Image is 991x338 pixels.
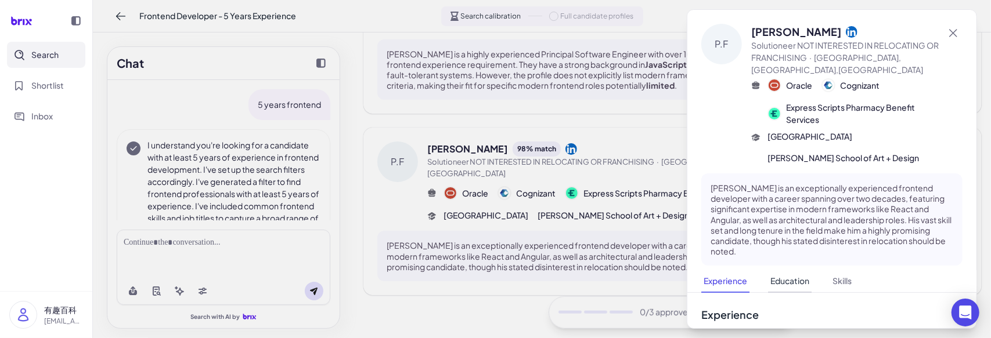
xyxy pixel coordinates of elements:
[751,24,841,39] span: [PERSON_NAME]
[952,299,979,326] div: Open Intercom Messenger
[751,40,939,63] span: Solutioneer NOT INTERESTED IN RELOCATING OR FRANCHISING
[823,79,834,91] img: 公司logo
[701,307,963,322] h3: Experience
[44,304,83,316] p: 有趣百科
[31,79,64,92] span: Shortlist
[767,130,852,143] span: [GEOGRAPHIC_DATA]
[830,270,854,293] button: Skills
[7,42,85,68] button: Search
[701,24,742,64] div: P.F
[711,183,953,256] p: [PERSON_NAME] is an exceptionally experienced frontend developer with a career spanning over two ...
[701,270,749,293] button: Experience
[769,79,780,91] img: 公司logo
[786,79,812,92] span: Oracle
[768,270,812,293] button: Education
[701,270,963,293] nav: Tabs
[767,152,919,164] span: [PERSON_NAME] School of Art + Design
[31,49,59,61] span: Search
[751,52,923,75] span: [GEOGRAPHIC_DATA],[GEOGRAPHIC_DATA],[GEOGRAPHIC_DATA]
[7,103,85,129] button: Inbox
[840,79,880,92] span: Cognizant
[769,108,780,119] img: 公司logo
[7,72,85,99] button: Shortlist
[786,101,944,126] span: Express Scripts Pharmacy Benefit Services
[10,301,37,328] img: user_logo.png
[809,52,812,63] span: ·
[31,110,53,122] span: Inbox
[44,316,83,326] p: [EMAIL_ADDRESS][DOMAIN_NAME]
